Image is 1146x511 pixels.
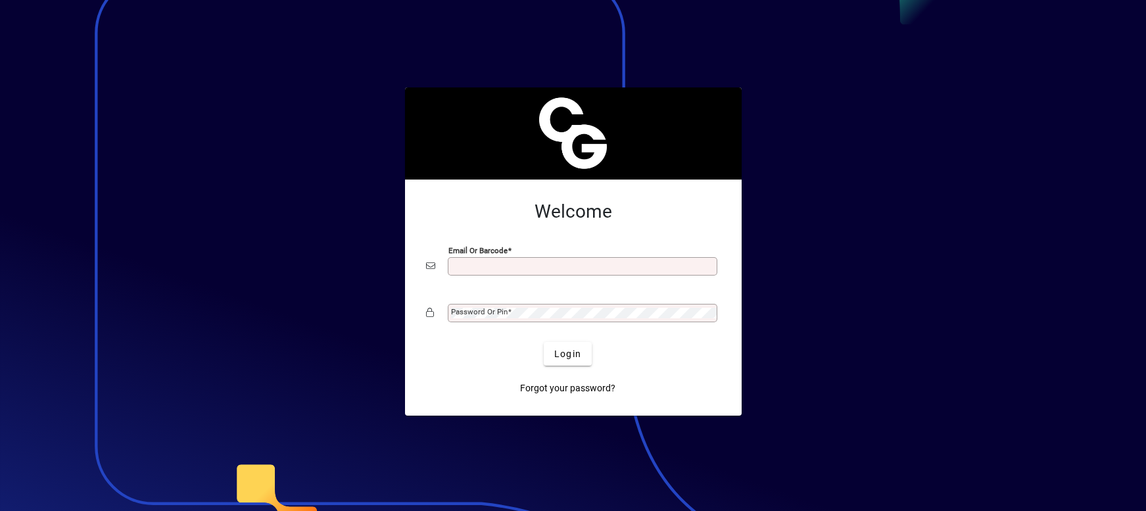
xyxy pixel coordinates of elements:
a: Forgot your password? [515,376,621,400]
h2: Welcome [426,201,721,223]
span: Login [554,347,581,361]
button: Login [544,342,592,366]
span: Forgot your password? [520,381,615,395]
mat-label: Email or Barcode [448,246,508,255]
mat-label: Password or Pin [451,307,508,316]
